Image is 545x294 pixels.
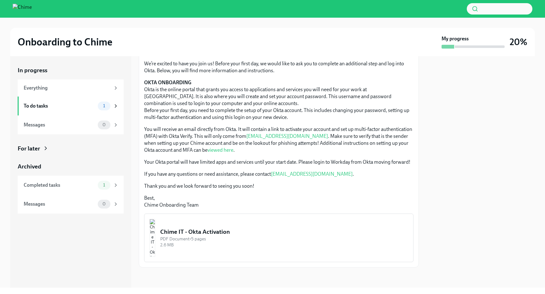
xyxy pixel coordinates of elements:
h2: Onboarding to Chime [18,36,112,48]
a: Messages0 [18,195,124,214]
a: To do tasks1 [18,97,124,115]
div: Chime IT - Okta Activation [160,228,408,236]
a: For later [18,144,124,153]
h3: 20% [510,36,527,48]
span: 0 [99,202,109,206]
a: Archived [18,162,124,171]
div: 2.6 MB [160,242,408,248]
div: To do tasks [24,103,95,109]
a: Messages0 [18,115,124,134]
a: Completed tasks1 [18,176,124,195]
p: Best, Chime Onboarding Team [144,195,413,209]
a: Everything [18,79,124,97]
p: Your Okta portal will have limited apps and services until your start date. Please login to Workd... [144,159,413,166]
div: Completed tasks [24,182,95,189]
a: [EMAIL_ADDRESS][DOMAIN_NAME] [246,133,328,139]
p: Okta is the online portal that grants you access to applications and services you will need for y... [144,79,413,121]
img: Chime [13,4,32,14]
strong: OKTA ONBOARDING [144,79,191,85]
div: Messages [24,201,95,208]
span: 1 [99,183,109,187]
span: 0 [99,122,109,127]
button: Chime IT - Okta ActivationPDF Document•5 pages2.6 MB [144,214,413,262]
p: You will receive an email directly from Okta. It will contain a link to activate your account and... [144,126,413,154]
div: Messages [24,121,95,128]
p: Thank you and we look forward to seeing you soon! [144,183,413,190]
p: We’re excited to have you join us! Before your first day, we would like to ask you to complete an... [144,60,413,74]
div: For later [18,144,40,153]
a: In progress [18,66,124,74]
strong: My progress [442,35,469,42]
div: Everything [24,85,110,91]
a: [EMAIL_ADDRESS][DOMAIN_NAME] [271,171,353,177]
a: viewed here [208,147,233,153]
div: PDF Document • 5 pages [160,236,408,242]
img: Chime IT - Okta Activation [149,219,155,257]
span: 1 [99,103,109,108]
p: If you have any questions or need assistance, please contact . [144,171,413,178]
